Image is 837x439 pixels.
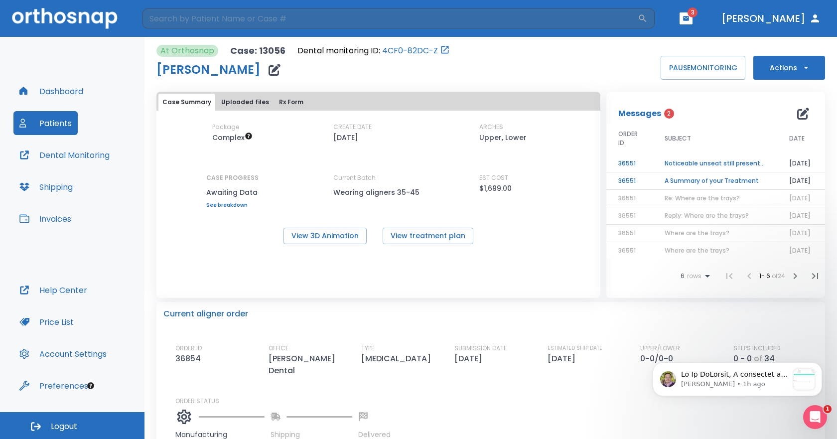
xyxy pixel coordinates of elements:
td: A Summary of your Treatment [653,172,777,190]
p: At Orthosnap [160,45,214,57]
p: CREATE DATE [333,123,372,132]
span: [DATE] [789,194,811,202]
button: Rx Form [275,94,307,111]
span: 3 [688,7,697,17]
span: Where are the trays? [665,246,729,255]
span: 6 [681,273,685,280]
p: Dental monitoring ID: [297,45,380,57]
p: Messages [618,108,661,120]
span: 1 - 6 [759,272,772,280]
td: Noticeable unseat still present for [PERSON_NAME] [653,155,777,172]
p: Wearing aligners 35-45 [333,186,423,198]
p: [MEDICAL_DATA] [361,353,435,365]
p: $1,699.00 [479,182,512,194]
button: Uploaded files [217,94,273,111]
p: CASE PROGRESS [206,173,259,182]
iframe: Intercom notifications message [638,342,837,412]
button: Case Summary [158,94,215,111]
p: ORDER ID [175,344,202,353]
button: Patients [13,111,78,135]
p: Awaiting Data [206,186,259,198]
span: [DATE] [789,246,811,255]
span: SUBJECT [665,134,691,143]
span: [DATE] [789,229,811,237]
div: Open patient in dental monitoring portal [297,45,450,57]
button: Account Settings [13,342,113,366]
p: 36854 [175,353,205,365]
span: Re: Where are the trays? [665,194,740,202]
td: [DATE] [777,155,825,172]
p: ARCHES [479,123,503,132]
button: View 3D Animation [283,228,367,244]
p: [DATE] [548,353,579,365]
p: SUBMISSION DATE [454,344,507,353]
iframe: Intercom live chat [803,405,827,429]
button: PAUSEMONITORING [661,56,745,80]
span: Up to 50 Steps (100 aligners) [212,133,253,143]
p: ESTIMATED SHIP DATE [548,344,602,353]
p: [DATE] [454,353,486,365]
button: View treatment plan [383,228,473,244]
span: Where are the trays? [665,229,729,237]
p: TYPE [361,344,374,353]
td: [DATE] [777,172,825,190]
button: Price List [13,310,80,334]
input: Search by Patient Name or Case # [142,8,638,28]
span: Logout [51,421,77,432]
div: Tooltip anchor [86,381,95,390]
a: 4CF0-82DC-Z [382,45,438,57]
p: OFFICE [269,344,288,353]
td: 36551 [606,172,653,190]
h1: [PERSON_NAME] [156,64,261,76]
p: Case: 13056 [230,45,285,57]
p: [DATE] [333,132,358,144]
p: [PERSON_NAME] Dental [269,353,353,377]
p: Current Batch [333,173,423,182]
img: Orthosnap [12,8,118,28]
span: 36551 [618,229,636,237]
span: Reply: Where are the trays? [665,211,749,220]
a: See breakdown [206,202,259,208]
span: 36551 [618,246,636,255]
span: 1 [824,405,832,413]
button: Dashboard [13,79,89,103]
span: 36551 [618,211,636,220]
p: Current aligner order [163,308,248,320]
p: Message from Michael, sent 1h ago [43,37,151,46]
button: Preferences [13,374,94,398]
span: 36551 [618,194,636,202]
span: DATE [789,134,805,143]
p: Package [212,123,239,132]
span: rows [685,273,701,280]
button: Invoices [13,207,77,231]
span: [DATE] [789,211,811,220]
button: [PERSON_NAME] [717,9,825,27]
span: ORDER ID [618,130,641,147]
p: Upper, Lower [479,132,527,144]
button: Dental Monitoring [13,143,116,167]
div: tabs [158,94,598,111]
button: Help Center [13,278,93,302]
span: of 24 [772,272,785,280]
span: 2 [664,109,674,119]
button: Actions [753,56,825,80]
p: ORDER STATUS [175,397,818,406]
td: 36551 [606,155,653,172]
button: Shipping [13,175,79,199]
p: EST COST [479,173,508,182]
